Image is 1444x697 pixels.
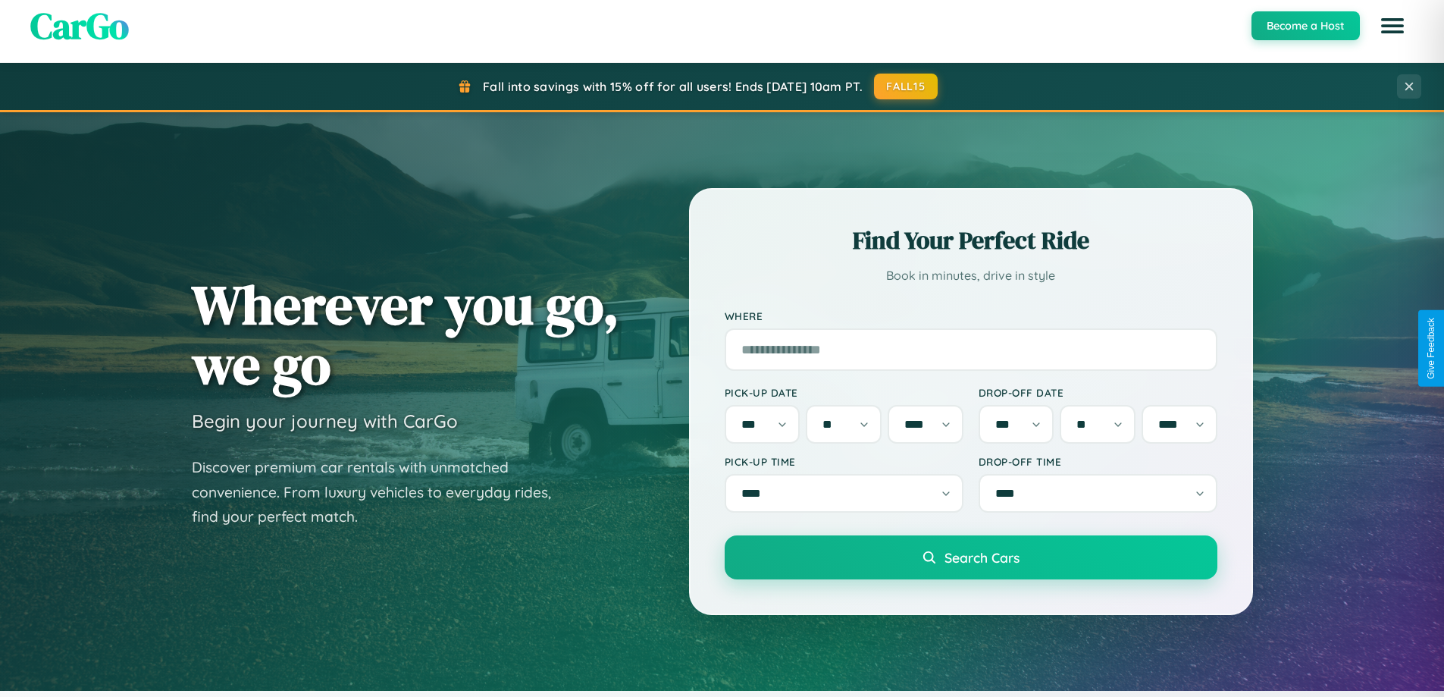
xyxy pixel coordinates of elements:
button: Become a Host [1251,11,1360,40]
label: Where [725,309,1217,322]
h3: Begin your journey with CarGo [192,410,458,432]
label: Pick-up Date [725,386,963,399]
label: Drop-off Date [979,386,1217,399]
button: Search Cars [725,535,1217,579]
label: Drop-off Time [979,455,1217,468]
button: Open menu [1371,5,1414,47]
div: Give Feedback [1426,318,1436,379]
h2: Find Your Perfect Ride [725,224,1217,257]
button: FALL15 [874,74,938,99]
label: Pick-up Time [725,455,963,468]
h1: Wherever you go, we go [192,275,619,394]
p: Book in minutes, drive in style [725,265,1217,287]
span: Fall into savings with 15% off for all users! Ends [DATE] 10am PT. [483,79,863,94]
span: Search Cars [944,549,1020,566]
p: Discover premium car rentals with unmatched convenience. From luxury vehicles to everyday rides, ... [192,455,571,529]
span: CarGo [30,1,129,51]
